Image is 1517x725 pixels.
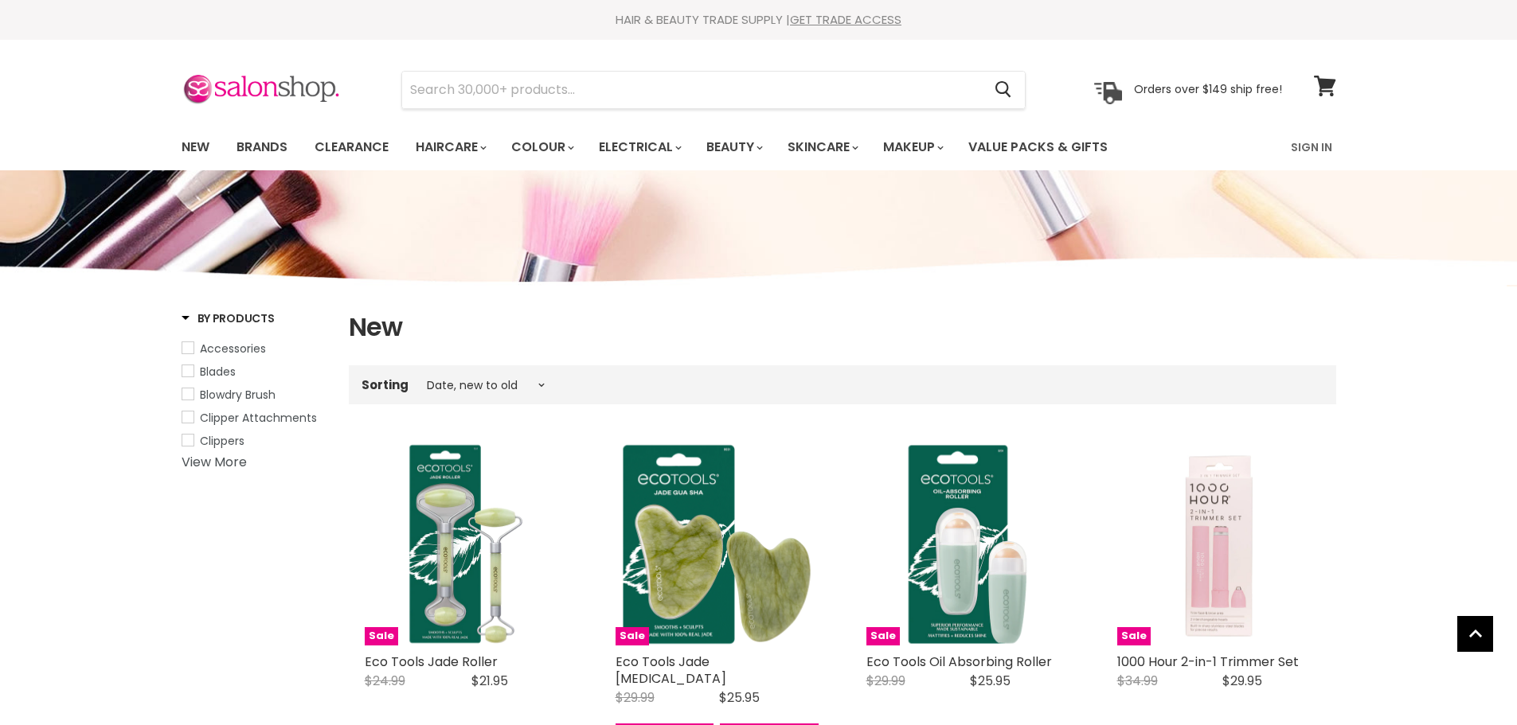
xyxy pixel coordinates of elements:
[365,653,498,671] a: Eco Tools Jade Roller
[776,131,868,164] a: Skincare
[182,409,329,427] a: Clipper Attachments
[182,310,275,326] h3: By Products
[162,124,1356,170] nav: Main
[182,432,329,450] a: Clippers
[365,672,405,690] span: $24.99
[1117,653,1299,671] a: 1000 Hour 2-in-1 Trimmer Set
[866,653,1052,671] a: Eco Tools Oil Absorbing Roller
[200,364,236,380] span: Blades
[200,410,317,426] span: Clipper Attachments
[1117,627,1151,645] span: Sale
[866,672,905,690] span: $29.99
[616,442,819,645] img: Eco Tools Jade Gua Sha
[1222,672,1262,690] span: $29.95
[365,627,398,645] span: Sale
[1437,650,1501,709] iframe: Gorgias live chat messenger
[499,131,584,164] a: Colour
[719,688,760,707] span: $25.95
[1117,442,1320,645] a: 1000 Hour 2-in-1 Trimmer Set 1000 Hour 2-in-1 Trimmer Set Sale
[349,310,1336,344] h1: New
[362,378,409,392] label: Sorting
[871,131,953,164] a: Makeup
[200,387,276,403] span: Blowdry Brush
[471,672,508,690] span: $21.95
[182,340,329,357] a: Accessories
[587,131,691,164] a: Electrical
[956,131,1120,164] a: Value Packs & Gifts
[616,653,726,688] a: Eco Tools Jade [MEDICAL_DATA]
[182,453,247,471] a: View More
[402,72,983,108] input: Search
[162,12,1356,28] div: HAIR & BEAUTY TRADE SUPPLY |
[866,442,1069,645] img: Eco Tools Oil Absorbing Roller
[866,442,1069,645] a: Eco Tools Oil Absorbing Roller Eco Tools Oil Absorbing Roller Sale
[866,627,900,645] span: Sale
[365,442,568,645] a: Eco Tools Jade Roller Eco Tools Jade Roller Sale
[200,433,244,449] span: Clippers
[616,688,655,707] span: $29.99
[616,442,819,645] a: Eco Tools Jade Gua Sha Sale
[170,131,221,164] a: New
[616,627,649,645] span: Sale
[404,131,496,164] a: Haircare
[303,131,401,164] a: Clearance
[365,442,568,645] img: Eco Tools Jade Roller
[182,363,329,380] a: Blades
[790,11,901,28] a: GET TRADE ACCESS
[1281,131,1342,164] a: Sign In
[401,71,1026,109] form: Product
[200,341,266,357] span: Accessories
[225,131,299,164] a: Brands
[983,72,1025,108] button: Search
[694,131,772,164] a: Beauty
[182,386,329,403] a: Blowdry Brush
[1117,672,1158,690] span: $34.99
[1117,442,1320,645] img: 1000 Hour 2-in-1 Trimmer Set
[970,672,1011,690] span: $25.95
[1134,82,1282,96] p: Orders over $149 ship free!
[170,124,1201,170] ul: Main menu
